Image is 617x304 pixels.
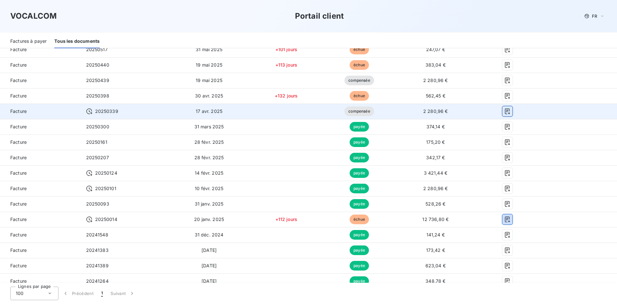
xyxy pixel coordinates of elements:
span: payée [350,184,369,193]
span: 28 févr. 2025 [194,155,224,160]
span: 19 mai 2025 [196,78,222,83]
span: +112 jours [275,216,298,222]
span: Facture [5,108,76,115]
span: 10 févr. 2025 [195,186,223,191]
button: Précédent [58,287,97,300]
span: Facture [5,185,76,192]
span: 3 421,44 € [424,170,448,176]
span: 20250339 [95,108,118,115]
span: 20241548 [86,232,108,237]
span: 2 280,96 € [423,78,448,83]
span: échue [350,91,369,101]
span: 141,24 € [426,232,445,237]
span: Facture [5,232,76,238]
span: payée [350,276,369,286]
span: Facture [5,62,76,68]
div: Factures à payer [10,35,47,48]
span: Facture [5,154,76,161]
span: 20241383 [86,247,109,253]
span: 28 févr. 2025 [194,139,224,145]
span: 20250398 [86,93,109,98]
span: 562,45 € [426,93,445,98]
span: 2 280,96 € [423,186,448,191]
span: 348,78 € [425,278,445,284]
span: payée [350,230,369,240]
span: payée [350,153,369,162]
span: 20250093 [86,201,109,207]
span: 31 mars 2025 [194,124,224,129]
span: +113 jours [275,62,298,68]
span: +101 jours [275,47,298,52]
button: Suivant [107,287,139,300]
span: 20250439 [86,78,109,83]
span: compensée [344,76,374,85]
span: Facture [5,170,76,176]
span: 2 280,96 € [423,108,448,114]
span: 30 avr. 2025 [195,93,223,98]
span: Facture [5,139,76,145]
span: payée [350,199,369,209]
span: 20250124 [95,170,117,176]
span: 1 [101,290,103,297]
button: 1 [97,287,107,300]
span: Facture [5,201,76,207]
span: 20250101 [95,185,116,192]
span: +132 jours [275,93,298,98]
span: 20250207 [86,155,109,160]
span: FR [592,14,597,19]
span: Facture [5,46,76,53]
span: Facture [5,124,76,130]
span: 528,26 € [425,201,445,207]
span: 247,07 € [426,47,445,52]
span: 20250014 [95,216,117,223]
span: [DATE] [201,247,217,253]
span: Facture [5,247,76,253]
span: 100 [16,290,23,297]
span: 374,14 € [426,124,445,129]
span: 20250300 [86,124,109,129]
span: Facture [5,216,76,223]
span: 20241264 [86,278,109,284]
span: 14 févr. 2025 [195,170,223,176]
span: 31 mai 2025 [196,47,222,52]
span: échue [350,45,369,54]
span: 342,17 € [426,155,445,160]
span: 17 avr. 2025 [196,108,222,114]
span: payée [350,122,369,132]
span: 173,42 € [426,247,445,253]
span: payée [350,245,369,255]
span: échue [350,215,369,224]
span: 12 736,80 € [422,216,449,222]
span: 623,04 € [425,263,446,268]
span: 20250161 [86,139,107,145]
span: payée [350,168,369,178]
span: payée [350,137,369,147]
div: Tous les documents [54,35,100,48]
span: 31 déc. 2024 [195,232,224,237]
span: Facture [5,77,76,84]
span: 20250517 [86,47,108,52]
span: 31 janv. 2025 [195,201,224,207]
span: [DATE] [201,278,217,284]
span: [DATE] [201,263,217,268]
span: 175,20 € [426,139,445,145]
span: Facture [5,278,76,284]
span: payée [350,261,369,271]
span: 20241389 [86,263,109,268]
span: compensée [344,106,374,116]
span: 19 mai 2025 [196,62,222,68]
h3: Portail client [295,10,344,22]
span: échue [350,60,369,70]
span: 20 janv. 2025 [194,216,224,222]
h3: VOCALCOM [10,10,57,22]
span: 20250440 [86,62,109,68]
span: 383,04 € [425,62,446,68]
span: Facture [5,93,76,99]
span: Facture [5,263,76,269]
